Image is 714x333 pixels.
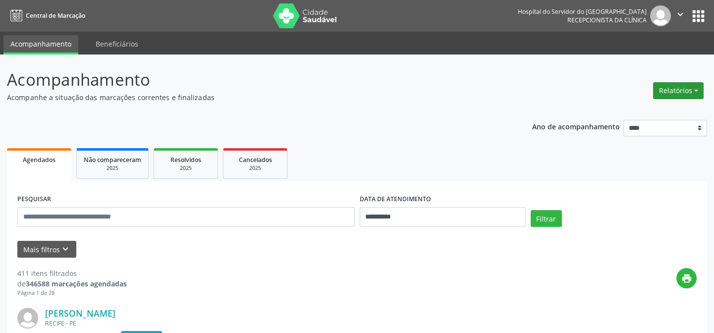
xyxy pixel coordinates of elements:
a: Acompanhamento [3,35,78,55]
i: print [681,273,692,284]
div: Página 1 de 28 [17,289,127,297]
img: img [650,5,671,26]
span: Recepcionista da clínica [567,16,647,24]
i:  [675,9,686,20]
span: Não compareceram [84,156,141,164]
p: Acompanhamento [7,67,497,92]
label: PESQUISAR [17,192,51,207]
i: keyboard_arrow_down [60,244,71,255]
a: Central de Marcação [7,7,85,24]
button: Mais filtroskeyboard_arrow_down [17,241,76,258]
div: 2025 [84,165,141,172]
img: img [17,308,38,329]
a: [PERSON_NAME] [45,308,115,319]
button: Filtrar [531,210,562,227]
span: Resolvidos [170,156,201,164]
strong: 346588 marcações agendadas [26,279,127,288]
div: Hospital do Servidor do [GEOGRAPHIC_DATA] [518,7,647,16]
span: Cancelados [239,156,272,164]
span: Agendados [23,156,55,164]
p: Ano de acompanhamento [532,120,620,132]
div: 411 itens filtrados [17,268,127,278]
div: RECIFE - PE [45,319,548,328]
button: apps [690,7,707,25]
div: de [17,278,127,289]
div: 2025 [230,165,280,172]
button: print [676,268,697,288]
a: Beneficiários [89,35,145,53]
p: Acompanhe a situação das marcações correntes e finalizadas [7,92,497,103]
span: Central de Marcação [26,11,85,20]
button:  [671,5,690,26]
button: Relatórios [653,82,704,99]
div: 2025 [161,165,211,172]
label: DATA DE ATENDIMENTO [360,192,431,207]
